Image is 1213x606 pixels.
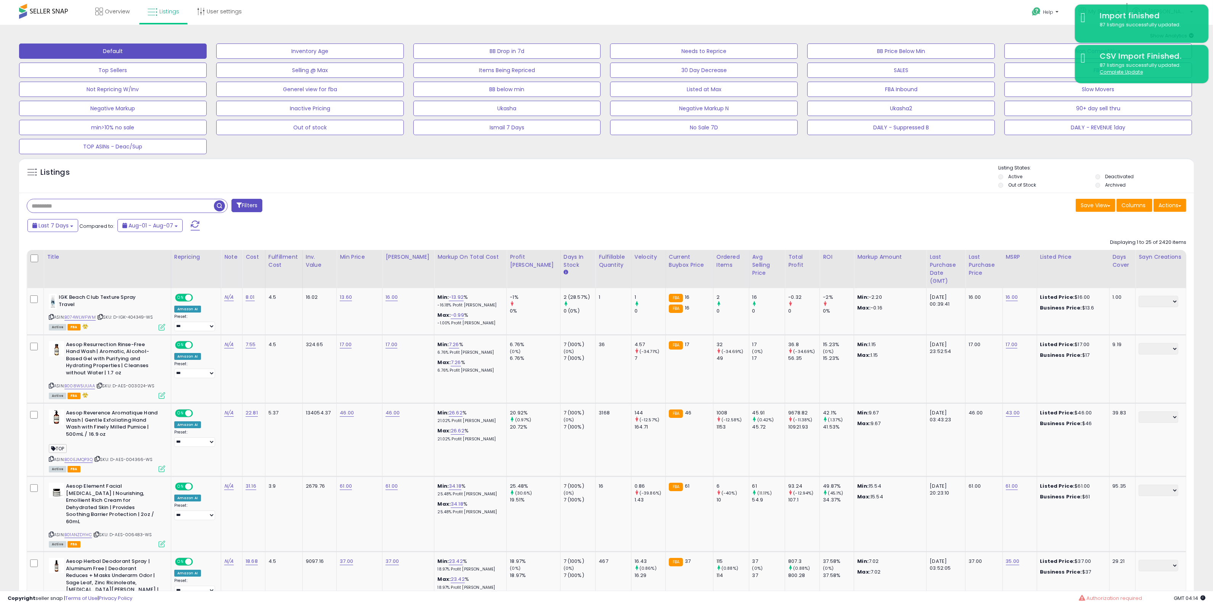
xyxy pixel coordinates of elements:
[857,409,869,416] strong: Min:
[437,321,501,326] p: -1.00% Profit [PERSON_NAME]
[969,341,996,348] div: 17.00
[807,44,995,59] button: BB Price Below Min
[174,353,201,360] div: Amazon AI
[224,293,233,301] a: N/A
[1110,239,1186,246] div: Displaying 1 to 25 of 2420 items
[49,341,64,356] img: 31qwUK-6uVL._SL40_.jpg
[1154,199,1186,212] button: Actions
[67,393,80,399] span: FBA
[685,409,691,416] span: 46
[224,409,233,417] a: N/A
[807,120,995,135] button: DAILY - Suppressed B
[752,253,782,277] div: Avg Selling Price
[340,482,352,490] a: 61.00
[564,294,596,301] div: 2 (28.57%)
[1006,409,1020,417] a: 43.00
[1113,341,1130,348] div: 9.19
[635,253,662,261] div: Velocity
[340,253,379,261] div: Min Price
[998,164,1194,172] p: Listing States:
[1040,305,1104,311] div: $13.6
[669,305,683,313] small: FBA
[64,314,96,321] a: B074WLWFWM
[437,350,501,355] p: 6.76% Profit [PERSON_NAME]
[793,348,815,355] small: (-34.69%)
[685,293,689,301] span: 16
[823,341,854,348] div: 15.23%
[174,306,201,313] div: Amazon AI
[752,355,785,362] div: 17
[1003,250,1037,288] th: CSV column name: cust_attr_1_MSRP
[413,44,601,59] button: BB Drop in 7d
[437,253,503,261] div: Markup on Total Cost
[449,341,459,348] a: 7.26
[510,483,560,490] div: 25.48%
[717,355,749,362] div: 49
[685,482,689,490] span: 61
[857,304,871,311] strong: Max:
[635,483,665,490] div: 0.86
[176,342,185,348] span: ON
[437,368,501,373] p: 6.76% Profit [PERSON_NAME]
[752,341,785,348] div: 17
[80,392,88,398] i: hazardous material
[823,424,854,430] div: 41.53%
[306,294,331,301] div: 16.02
[65,595,98,602] a: Terms of Use
[717,253,746,269] div: Ordered Items
[807,82,995,97] button: FBA Inbound
[49,294,57,309] img: 31W0TAAZqAL._SL40_.jpg
[306,341,331,348] div: 324.65
[1100,69,1143,75] u: Complete Update
[451,575,465,583] a: 23.42
[1040,420,1082,427] b: Business Price:
[80,324,88,329] i: hazardous material
[564,308,596,314] div: 0 (0%)
[64,456,93,463] a: B00EJMQP3Q
[564,341,596,348] div: 7 (100%)
[386,558,399,565] a: 37.00
[1006,482,1018,490] a: 61.00
[1094,10,1203,21] div: Import finished
[1043,9,1053,15] span: Help
[216,63,404,78] button: Selling @ Max
[1031,7,1041,16] i: Get Help
[19,63,207,78] button: Top Sellers
[49,409,64,425] img: 314rTcyYIaL._SL40_.jpg
[1006,253,1034,261] div: MSRP
[174,314,215,331] div: Preset:
[413,63,601,78] button: Items Being Repriced
[1094,62,1203,76] div: 87 listings successfully updated.
[19,82,207,97] button: Not Repricing W/Inv
[340,341,352,348] a: 17.00
[564,424,596,430] div: 7 (100%)
[40,167,70,178] h5: Listings
[451,311,464,319] a: -0.99
[437,311,451,319] b: Max:
[437,293,449,301] b: Min:
[1105,182,1126,188] label: Archived
[807,63,995,78] button: SALES
[64,532,92,538] a: B01ANZDYHC
[857,341,869,348] strong: Min:
[386,482,398,490] a: 61.00
[1006,293,1018,301] a: 16.00
[599,483,625,490] div: 16
[639,417,659,423] small: (-12.57%)
[599,294,625,301] div: 1
[434,250,507,288] th: The percentage added to the cost of goods (COGS) that forms the calculator for Min & Max prices.
[437,359,451,366] b: Max:
[564,269,568,276] small: Days In Stock.
[174,430,215,447] div: Preset:
[599,253,628,269] div: Fulfillable Quantity
[564,409,596,416] div: 7 (100%)
[857,409,921,416] p: 9.67
[246,409,258,417] a: 22.81
[599,341,625,348] div: 36
[306,253,334,269] div: Inv. value
[635,308,665,314] div: 0
[1004,101,1192,116] button: 90+ day sell thru
[1004,63,1192,78] button: FBA
[639,348,659,355] small: (-34.71%)
[94,456,153,463] span: | SKU: D-AES-004366-WS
